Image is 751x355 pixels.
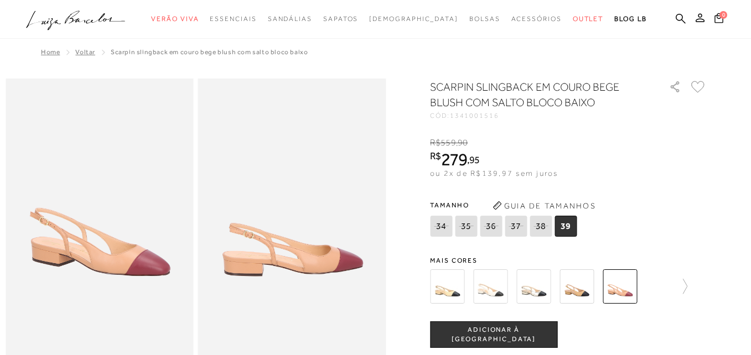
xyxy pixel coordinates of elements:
[151,9,199,29] a: noSubCategoriesText
[75,48,95,56] a: Voltar
[469,9,500,29] a: noSubCategoriesText
[430,257,707,264] span: Mais cores
[430,197,579,213] span: Tamanho
[430,216,452,237] span: 34
[489,197,599,215] button: Guia de Tamanhos
[210,15,256,23] span: Essenciais
[430,79,638,110] h1: SCARPIN SLINGBACK EM COURO BEGE BLUSH COM SALTO BLOCO BAIXO
[516,269,551,304] img: SCARPIN SLINGBACK COM SALTO BLOCO BAIXO METALIZADO DOURADO
[555,216,577,237] span: 39
[719,11,727,19] span: 0
[41,48,60,56] a: Home
[450,112,499,119] span: 1341001516
[573,15,604,23] span: Outlet
[268,15,312,23] span: Sandálias
[456,138,468,148] i: ,
[467,155,480,165] i: ,
[573,9,604,29] a: noSubCategoriesText
[210,9,256,29] a: noSubCategoriesText
[480,216,502,237] span: 36
[430,138,441,148] i: R$
[455,216,477,237] span: 35
[430,269,464,304] img: SCARPIN SLINGBACK COM SALTO BLOCO BAIXO EM COURO BEGE TRIGO
[430,321,557,348] button: ADICIONAR À [GEOGRAPHIC_DATA]
[469,15,500,23] span: Bolsas
[431,325,557,344] span: ADICIONAR À [GEOGRAPHIC_DATA]
[560,269,594,304] img: SCARPIN SLINGBACK EM COURO AREIA COM BICO PRETO E SALTO BAIXO
[111,48,308,56] span: SCARPIN SLINGBACK EM COURO BEGE BLUSH COM SALTO BLOCO BAIXO
[441,149,467,169] span: 279
[469,154,480,165] span: 95
[511,15,562,23] span: Acessórios
[323,9,358,29] a: noSubCategoriesText
[369,15,458,23] span: [DEMOGRAPHIC_DATA]
[614,15,646,23] span: BLOG LB
[323,15,358,23] span: Sapatos
[458,138,468,148] span: 90
[530,216,552,237] span: 38
[430,151,441,161] i: R$
[603,269,637,304] img: SCARPIN SLINGBACK EM COURO BEGE BLUSH COM SALTO BLOCO BAIXO
[441,138,455,148] span: 559
[430,112,651,119] div: CÓD:
[711,12,727,27] button: 0
[473,269,507,304] img: SCARPIN SLINGBACK COM SALTO BLOCO BAIXO EM COURO OFF WHITE
[505,216,527,237] span: 37
[614,9,646,29] a: BLOG LB
[430,169,558,177] span: ou 2x de R$139,97 sem juros
[268,9,312,29] a: noSubCategoriesText
[151,15,199,23] span: Verão Viva
[511,9,562,29] a: noSubCategoriesText
[369,9,458,29] a: noSubCategoriesText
